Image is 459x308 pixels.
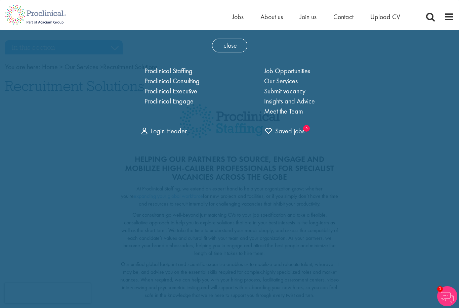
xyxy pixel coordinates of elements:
sub: 0 [303,125,310,132]
a: Proclinical Executive [144,87,197,95]
a: Insights and Advice [264,97,315,105]
a: 0 jobs in shortlist [265,126,304,136]
a: Proclinical Engage [144,97,194,105]
a: Proclinical Consulting [144,77,200,85]
img: Chatbot [437,286,457,306]
a: Upload CV [370,12,400,21]
a: Login Header [141,127,187,135]
a: Jobs [232,12,244,21]
span: close [212,39,247,52]
a: Join us [300,12,317,21]
a: Meet the Team [264,107,303,116]
a: Submit vacancy [264,87,305,95]
a: About us [260,12,283,21]
span: Saved jobs [265,127,304,135]
a: Contact [333,12,353,21]
span: 1 [437,286,443,292]
a: Our Services [264,77,298,85]
a: Proclinical Staffing [144,67,193,75]
a: Job Opportunities [264,67,310,75]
